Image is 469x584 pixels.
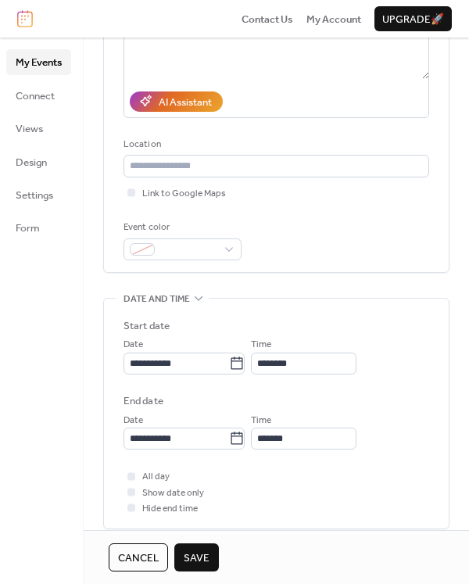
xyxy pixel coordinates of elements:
[124,393,163,409] div: End date
[6,215,71,240] a: Form
[184,550,209,566] span: Save
[382,12,444,27] span: Upgrade 🚀
[124,413,143,428] span: Date
[251,413,271,428] span: Time
[16,121,43,137] span: Views
[306,11,361,27] a: My Account
[251,337,271,353] span: Time
[374,6,452,31] button: Upgrade🚀
[174,543,219,571] button: Save
[124,318,170,334] div: Start date
[6,149,71,174] a: Design
[242,12,293,27] span: Contact Us
[142,469,170,485] span: All day
[306,12,361,27] span: My Account
[124,137,426,152] div: Location
[6,182,71,207] a: Settings
[16,55,62,70] span: My Events
[16,155,47,170] span: Design
[124,220,238,235] div: Event color
[6,83,71,108] a: Connect
[6,49,71,74] a: My Events
[130,91,223,112] button: AI Assistant
[242,11,293,27] a: Contact Us
[16,88,55,104] span: Connect
[142,501,198,517] span: Hide end time
[16,188,53,203] span: Settings
[16,220,40,236] span: Form
[124,292,190,307] span: Date and time
[159,95,212,110] div: AI Assistant
[142,186,226,202] span: Link to Google Maps
[17,10,33,27] img: logo
[118,550,159,566] span: Cancel
[109,543,168,571] button: Cancel
[142,485,204,501] span: Show date only
[124,337,143,353] span: Date
[6,116,71,141] a: Views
